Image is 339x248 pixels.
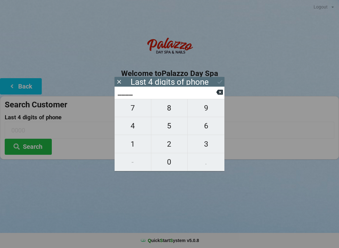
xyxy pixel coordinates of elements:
div: Last 4 digits of phone [131,79,209,85]
span: 5 [151,119,188,132]
span: 3 [188,137,224,151]
span: 6 [188,119,224,132]
button: 2 [151,135,188,153]
span: 4 [115,119,151,132]
button: 9 [188,99,224,117]
button: 6 [188,117,224,135]
button: 0 [151,153,188,171]
span: 8 [151,101,188,115]
button: 8 [151,99,188,117]
button: 7 [115,99,151,117]
button: 3 [188,135,224,153]
span: 7 [115,101,151,115]
button: 4 [115,117,151,135]
span: 9 [188,101,224,115]
span: 0 [151,155,188,169]
button: 1 [115,135,151,153]
span: 2 [151,137,188,151]
span: 1 [115,137,151,151]
button: 5 [151,117,188,135]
